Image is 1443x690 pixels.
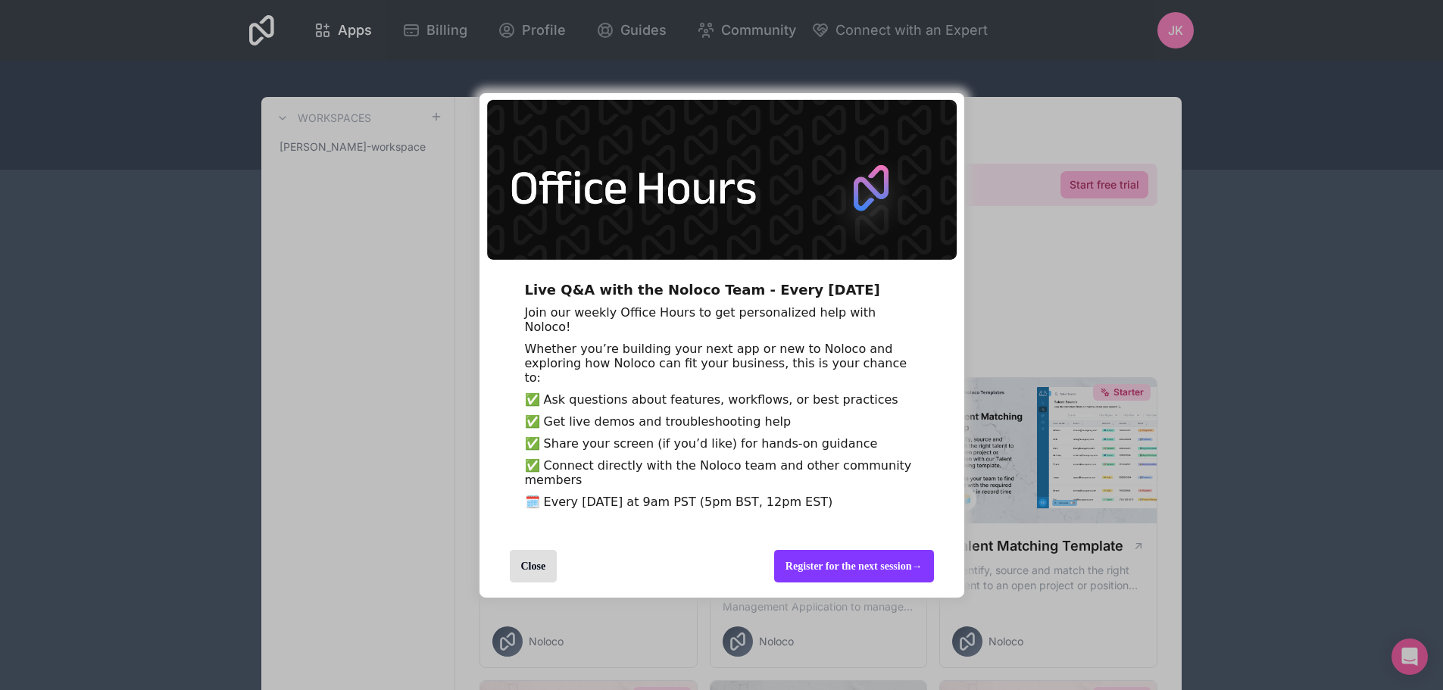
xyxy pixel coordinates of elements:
img: 5446233340985343.png [487,99,957,259]
span: ✅ Connect directly with the Noloco team and other community members [525,458,912,487]
div: Close [510,550,558,582]
div: entering modal [479,92,964,597]
span: Live Q&A with the Noloco Team - Every [DATE] [525,282,880,298]
span: Whether you’re building your next app or new to Noloco and exploring how Noloco can fit your busi... [525,342,907,385]
div: Register for the next session → [774,550,934,582]
span: ✅ Get live demos and troubleshooting help [525,414,792,429]
span: ✅ Ask questions about features, workflows, or best practices [525,392,898,407]
span: 🗓️ Every [DATE] at 9am PST (5pm BST, 12pm EST) [525,495,833,509]
span: Join our weekly Office Hours to get personalized help with Noloco! [525,305,876,334]
span: ✅ Share your screen (if you’d like) for hands-on guidance [525,436,878,451]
